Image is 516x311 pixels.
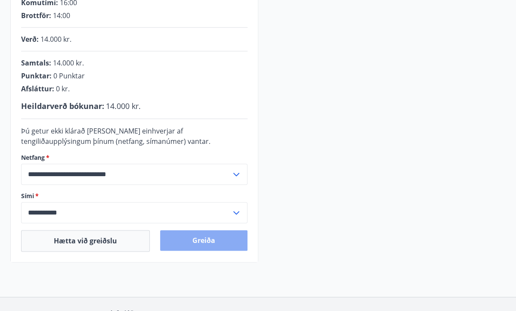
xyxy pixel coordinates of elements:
span: 14.000 kr. [40,34,71,44]
button: Greiða [160,230,247,251]
span: 14:00 [53,11,70,20]
span: Samtals : [21,58,51,68]
span: 14.000 kr. [53,58,84,68]
span: Brottför : [21,11,51,20]
span: Punktar : [21,71,52,81]
span: 0 kr. [56,84,70,93]
label: Netfang [21,153,247,162]
span: Heildarverð bókunar : [21,101,104,111]
span: Afsláttur : [21,84,54,93]
span: 14.000 kr. [106,101,141,111]
label: Sími [21,192,247,200]
span: Þú getur ekki klárað [PERSON_NAME] einhverjar af tengiliðaupplýsingum þínum (netfang, símanúmer) ... [21,126,210,146]
button: Hætta við greiðslu [21,230,150,252]
span: 0 Punktar [53,71,85,81]
span: Verð : [21,34,39,44]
